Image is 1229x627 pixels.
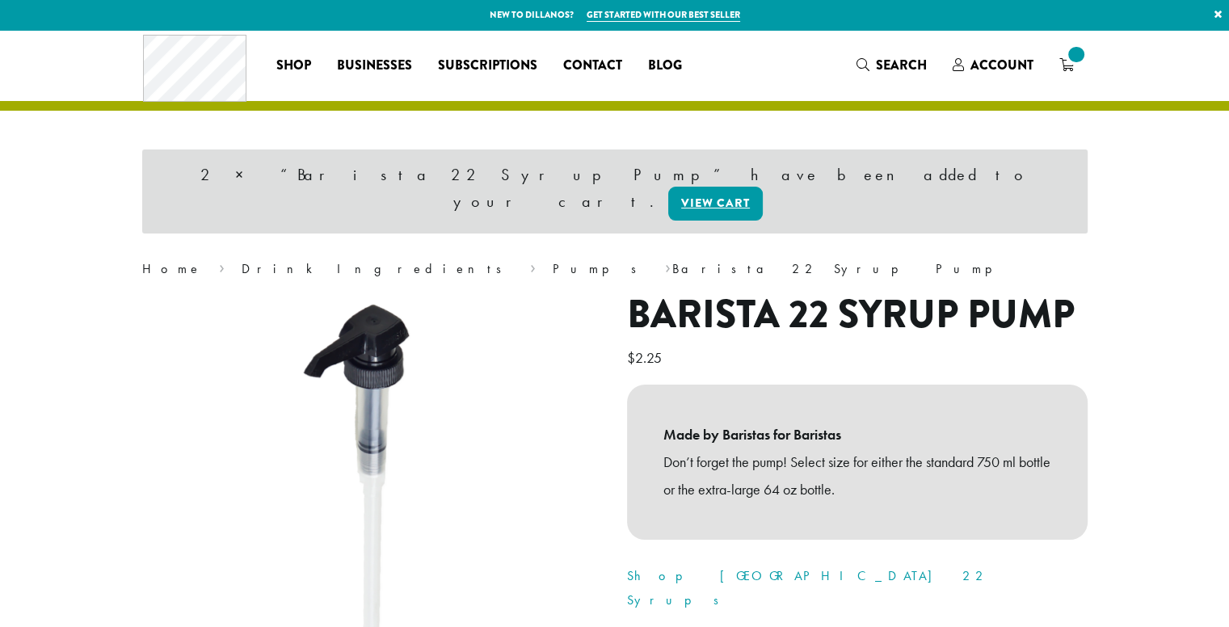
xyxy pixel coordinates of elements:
[142,259,1088,279] nav: Breadcrumb
[276,56,311,76] span: Shop
[553,260,647,277] a: Pumps
[627,292,1088,339] h1: Barista 22 Syrup Pump
[219,254,225,279] span: ›
[563,56,622,76] span: Contact
[970,56,1033,74] span: Account
[844,52,940,78] a: Search
[876,56,927,74] span: Search
[337,56,412,76] span: Businesses
[263,53,324,78] a: Shop
[664,254,670,279] span: ›
[530,254,536,279] span: ›
[663,421,1051,448] b: Made by Baristas for Baristas
[142,149,1088,234] div: 2 × “Barista 22 Syrup Pump” have been added to your cart.
[668,187,763,221] a: View cart
[242,260,512,277] a: Drink Ingredients
[142,260,202,277] a: Home
[648,56,682,76] span: Blog
[438,56,537,76] span: Subscriptions
[627,348,635,367] span: $
[587,8,740,22] a: Get started with our best seller
[663,448,1051,503] p: Don’t forget the pump! Select size for either the standard 750 ml bottle or the extra-large 64 oz...
[627,348,666,367] bdi: 2.25
[627,567,989,608] a: Shop [GEOGRAPHIC_DATA] 22 Syrups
